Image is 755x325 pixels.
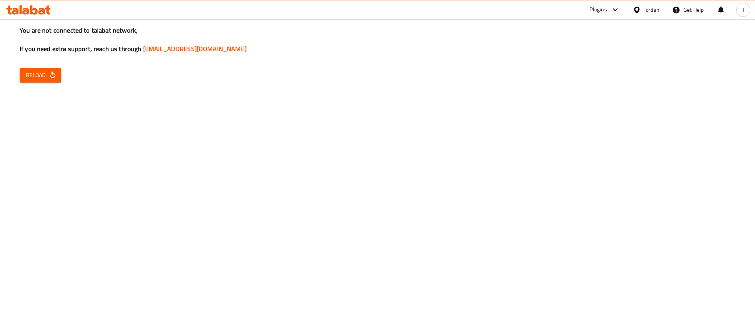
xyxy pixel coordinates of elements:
span: Reload [26,70,55,80]
div: Jordan [644,6,659,14]
button: Reload [20,68,61,83]
div: Plugins [589,5,607,15]
h3: You are not connected to talabat network, If you need extra support, reach us through [20,26,735,53]
span: J [742,6,744,14]
a: [EMAIL_ADDRESS][DOMAIN_NAME] [143,43,247,55]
